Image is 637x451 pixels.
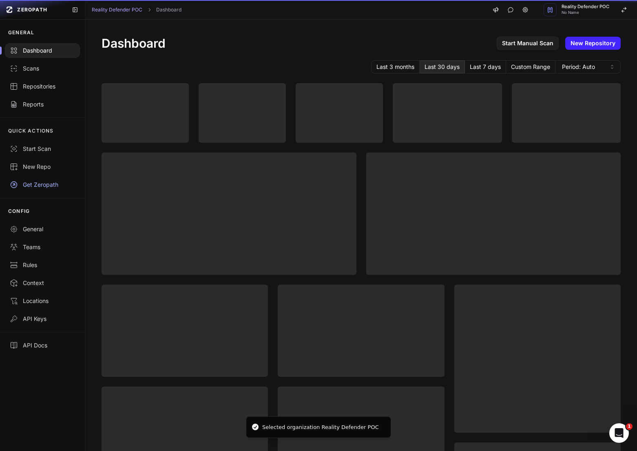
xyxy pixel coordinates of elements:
[10,279,75,287] div: Context
[10,261,75,269] div: Rules
[3,3,65,16] a: ZEROPATH
[497,37,559,50] a: Start Manual Scan
[8,128,54,134] p: QUICK ACTIONS
[10,145,75,153] div: Start Scan
[371,60,420,73] button: Last 3 months
[146,7,152,13] svg: chevron right,
[10,243,75,251] div: Teams
[8,208,30,214] p: CONFIG
[562,11,609,15] span: No Name
[565,37,621,50] a: New Repository
[609,423,629,443] iframe: Intercom live chat
[465,60,506,73] button: Last 7 days
[10,163,75,171] div: New Repo
[10,64,75,73] div: Scans
[10,181,75,189] div: Get Zeropath
[626,423,633,430] span: 1
[17,7,47,13] span: ZEROPATH
[10,225,75,233] div: General
[609,64,615,70] svg: caret sort,
[420,60,465,73] button: Last 30 days
[10,341,75,349] div: API Docs
[156,7,181,13] a: Dashboard
[92,7,142,13] a: Reality Defender POC
[562,63,595,71] span: Period: Auto
[10,82,75,91] div: Repositories
[8,29,34,36] p: GENERAL
[10,297,75,305] div: Locations
[92,7,181,13] nav: breadcrumb
[10,46,75,55] div: Dashboard
[10,315,75,323] div: API Keys
[102,36,166,51] h1: Dashboard
[562,4,609,9] span: Reality Defender POC
[262,423,379,431] div: Selected organization Reality Defender POC
[10,100,75,108] div: Reports
[506,60,555,73] button: Custom Range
